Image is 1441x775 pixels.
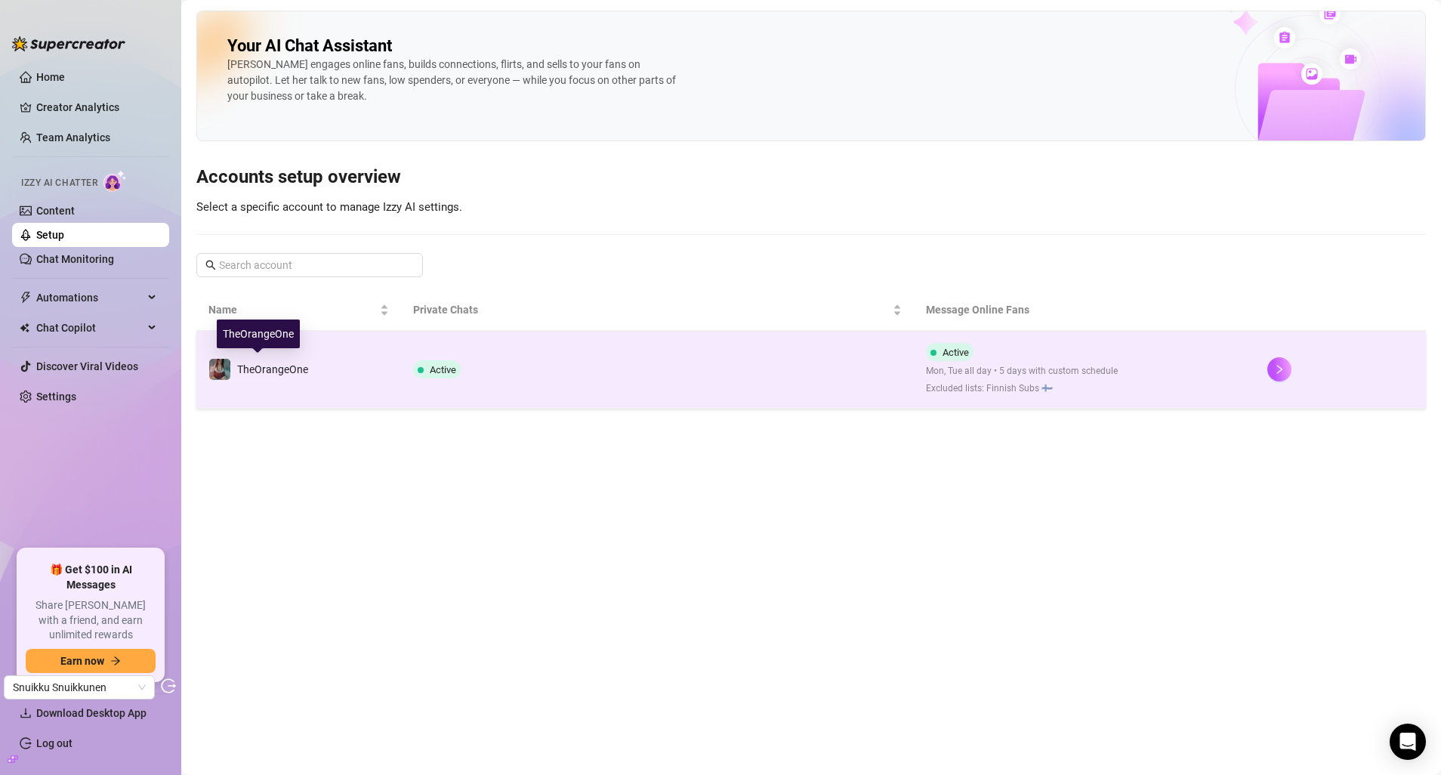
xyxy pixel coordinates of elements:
[161,678,176,693] span: logout
[208,301,377,318] span: Name
[36,71,65,83] a: Home
[60,655,104,667] span: Earn now
[20,292,32,304] span: thunderbolt
[926,364,1118,378] span: Mon, Tue all day • 5 days with custom schedule
[36,360,138,372] a: Discover Viral Videos
[1267,357,1291,381] button: right
[26,563,156,592] span: 🎁 Get $100 in AI Messages
[430,364,456,375] span: Active
[1274,364,1285,375] span: right
[13,676,146,699] span: Snuikku Snuikkunen
[926,381,1118,396] span: Excluded lists: Finnish Subs 🇫🇮
[36,707,147,719] span: Download Desktop App
[21,176,97,190] span: Izzy AI Chatter
[36,286,143,310] span: Automations
[413,301,889,318] span: Private Chats
[12,36,125,51] img: logo-BBDzfeDw.svg
[914,289,1255,331] th: Message Online Fans
[36,253,114,265] a: Chat Monitoring
[209,359,230,380] img: TheOrangeOne
[36,131,110,144] a: Team Analytics
[36,737,73,749] a: Log out
[8,754,18,764] span: build
[227,36,392,57] h2: Your AI Chat Assistant
[401,289,913,331] th: Private Chats
[219,257,402,273] input: Search account
[227,57,680,104] div: [PERSON_NAME] engages online fans, builds connections, flirts, and sells to your fans on autopilo...
[196,289,401,331] th: Name
[36,95,157,119] a: Creator Analytics
[36,316,143,340] span: Chat Copilot
[205,260,216,270] span: search
[110,656,121,666] span: arrow-right
[1390,724,1426,760] div: Open Intercom Messenger
[26,598,156,643] span: Share [PERSON_NAME] with a friend, and earn unlimited rewards
[196,200,462,214] span: Select a specific account to manage Izzy AI settings.
[20,707,32,719] span: download
[26,649,156,673] button: Earn nowarrow-right
[237,363,308,375] span: TheOrangeOne
[196,165,1426,190] h3: Accounts setup overview
[103,170,127,192] img: AI Chatter
[943,347,969,358] span: Active
[36,205,75,217] a: Content
[36,391,76,403] a: Settings
[217,320,300,348] div: TheOrangeOne
[20,323,29,333] img: Chat Copilot
[36,229,64,241] a: Setup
